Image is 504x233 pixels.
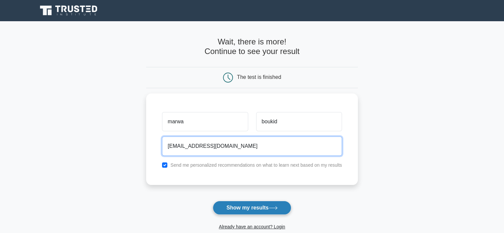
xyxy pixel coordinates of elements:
[162,137,342,156] input: Email
[256,112,342,131] input: Last name
[213,201,291,215] button: Show my results
[170,162,342,168] label: Send me personalized recommendations on what to learn next based on my results
[237,74,281,80] div: The test is finished
[146,37,358,56] h4: Wait, there is more! Continue to see your result
[219,224,285,229] a: Already have an account? Login
[162,112,248,131] input: First name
